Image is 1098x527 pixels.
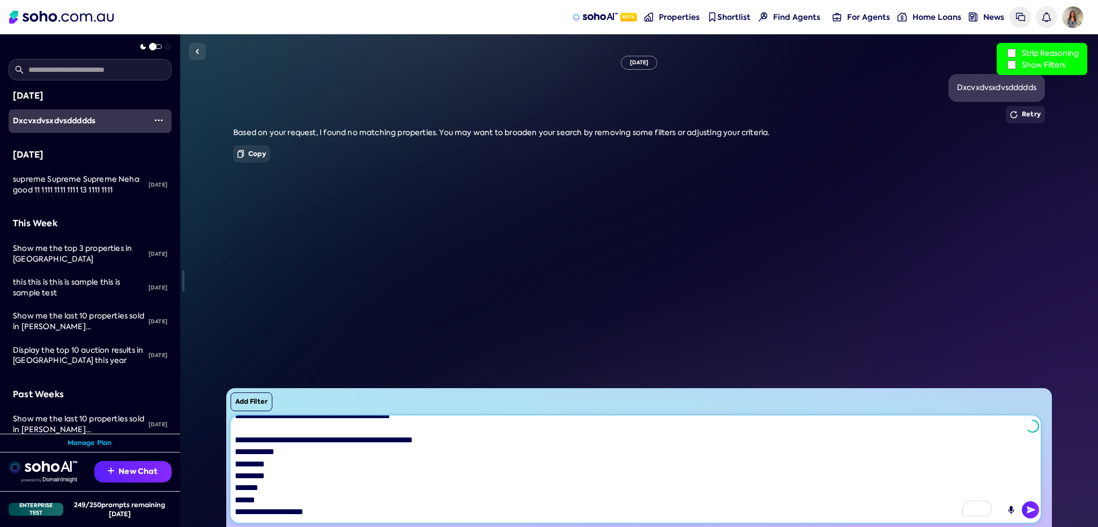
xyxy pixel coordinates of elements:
[144,310,172,333] div: [DATE]
[233,145,270,162] button: Copy
[13,243,132,264] span: Show me the top 3 properties in [GEOGRAPHIC_DATA]
[13,148,167,162] div: [DATE]
[68,439,112,448] a: Manage Plan
[13,116,146,127] div: Dxcvxdvsxdvsddddds
[1005,47,1079,59] label: Strip Reasoning
[94,461,172,483] button: New Chat
[191,45,204,58] img: Sidebar toggle icon
[13,277,144,298] div: this this is this is sample this is sample test
[238,150,244,158] img: Copy icon
[833,12,842,21] img: for-agents-nav icon
[572,13,618,21] img: sohoAI logo
[1016,12,1025,21] img: messages icon
[620,13,637,21] span: Beta
[9,271,144,305] a: this this is this is sample this is sample test
[1042,12,1051,21] img: bell icon
[13,311,144,332] div: Show me the last 10 properties sold in Potts Point, NSW
[144,242,172,266] div: [DATE]
[144,173,172,197] div: [DATE]
[1005,59,1079,71] label: Show Filters
[912,12,961,23] span: Home Loans
[9,109,146,133] a: Dxcvxdvsxdvsddddds
[773,12,820,23] span: Find Agents
[9,237,144,271] a: Show me the top 3 properties in [GEOGRAPHIC_DATA]
[717,12,751,23] span: Shortlist
[897,12,907,21] img: for-agents-nav icon
[13,174,144,195] div: supreme Supreme Supreme Neha good 11 1111 1111 1111 13 1111 1111
[108,467,114,474] img: Recommendation icon
[9,407,144,441] a: Show me the last 10 properties sold in [PERSON_NAME][GEOGRAPHIC_DATA], [GEOGRAPHIC_DATA]
[231,415,1041,523] textarea: To enrich screen reader interactions, please activate Accessibility in Grammarly extension settings
[13,217,167,231] div: This Week
[9,11,114,24] img: Soho Logo
[1010,111,1018,118] img: Retry icon
[983,12,1004,23] span: News
[1010,6,1031,28] a: Messages
[68,500,172,518] div: 249 / 250 prompts remaining [DATE]
[13,388,167,402] div: Past Weeks
[13,345,143,366] span: Display the top 10 auction results in [GEOGRAPHIC_DATA] this year
[21,477,77,483] img: Data provided by Domain Insight
[9,461,77,474] img: sohoai logo
[759,12,768,21] img: Find agents icon
[9,339,144,373] a: Display the top 10 auction results in [GEOGRAPHIC_DATA] this year
[644,12,654,21] img: properties-nav icon
[144,413,172,436] div: [DATE]
[659,12,700,23] span: Properties
[13,89,167,103] div: [DATE]
[1062,6,1084,28] img: Avatar of Isabelle dB
[1006,106,1045,123] button: Retry
[1022,501,1039,518] img: Send icon
[1007,49,1016,57] input: Strip Reasoning
[13,174,139,195] span: supreme Supreme Supreme Neha good 11 1111 1111 1111 13 1111 1111
[13,277,120,298] span: this this is this is sample this is sample test
[231,392,272,411] button: Add Filter
[13,311,144,352] span: Show me the last 10 properties sold in [PERSON_NAME][GEOGRAPHIC_DATA], [GEOGRAPHIC_DATA]
[1036,6,1057,28] a: Notifications
[9,305,144,338] a: Show me the last 10 properties sold in [PERSON_NAME][GEOGRAPHIC_DATA], [GEOGRAPHIC_DATA]
[621,56,658,70] div: [DATE]
[1007,61,1016,69] input: Show Filters
[13,345,144,366] div: Display the top 10 auction results in NSW this year
[13,414,144,455] span: Show me the last 10 properties sold in [PERSON_NAME][GEOGRAPHIC_DATA], [GEOGRAPHIC_DATA]
[13,115,95,126] span: Dxcvxdvsxdvsddddds
[9,168,144,202] a: supreme Supreme Supreme Neha good 11 1111 1111 1111 13 1111 1111
[154,116,163,124] img: More icon
[969,12,978,21] img: news-nav icon
[144,344,172,367] div: [DATE]
[233,128,769,137] span: Based on your request, I found no matching properties. You may want to broaden your search by rem...
[957,83,1036,93] div: Dxcvxdvsxdvsddddds
[144,276,172,300] div: [DATE]
[9,503,63,516] div: Enterprise Test
[708,12,717,21] img: shortlist-nav icon
[847,12,890,23] span: For Agents
[13,414,144,435] div: Show me the last 10 properties sold in Potts Point, NSW
[13,243,144,264] div: Show me the top 3 properties in Sydney
[1003,501,1020,518] button: Record Audio
[1022,501,1039,518] button: Send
